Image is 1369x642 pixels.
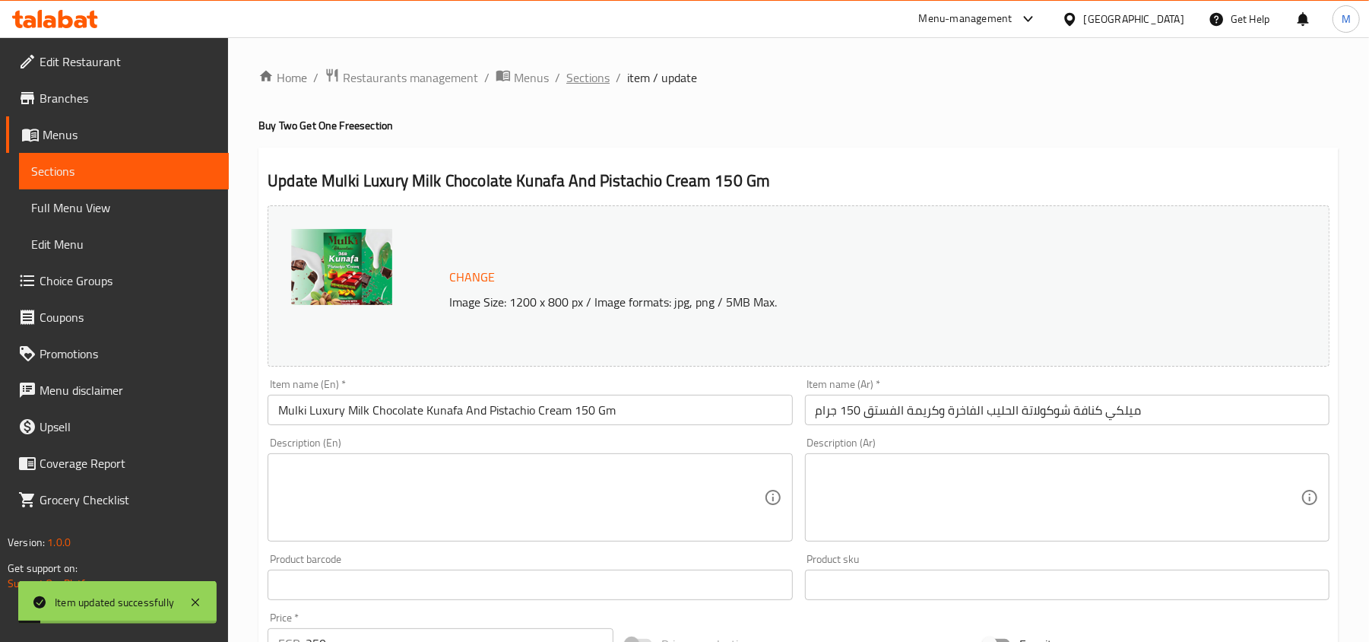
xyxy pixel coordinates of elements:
[40,345,217,363] span: Promotions
[566,68,610,87] a: Sections
[40,308,217,326] span: Coupons
[31,162,217,180] span: Sections
[805,395,1329,425] input: Enter name Ar
[1084,11,1184,27] div: [GEOGRAPHIC_DATA]
[19,153,229,189] a: Sections
[31,199,217,217] span: Full Menu View
[443,293,1204,311] p: Image Size: 1200 x 800 px / Image formats: jpg, png / 5MB Max.
[805,570,1329,600] input: Please enter product sku
[40,454,217,472] span: Coverage Report
[258,118,1339,133] h4: Buy Two Get One Free section
[616,68,621,87] li: /
[496,68,549,87] a: Menus
[40,418,217,436] span: Upsell
[258,68,1339,87] nav: breadcrumb
[8,558,78,578] span: Get support on:
[258,68,307,87] a: Home
[325,68,478,87] a: Restaurants management
[919,10,1012,28] div: Menu-management
[514,68,549,87] span: Menus
[6,116,229,153] a: Menus
[6,299,229,335] a: Coupons
[6,80,229,116] a: Branches
[484,68,490,87] li: /
[6,445,229,481] a: Coverage Report
[40,381,217,399] span: Menu disclaimer
[19,226,229,262] a: Edit Menu
[268,395,792,425] input: Enter name En
[8,532,45,552] span: Version:
[268,570,792,600] input: Please enter product barcode
[1342,11,1351,27] span: M
[6,408,229,445] a: Upsell
[8,574,104,593] a: Support.OpsPlatform
[40,491,217,509] span: Grocery Checklist
[40,89,217,107] span: Branches
[291,229,392,305] img: mmw_638689021605094069
[6,262,229,299] a: Choice Groups
[6,372,229,408] a: Menu disclaimer
[627,68,697,87] span: item / update
[43,126,217,144] span: Menus
[449,266,495,288] span: Change
[268,170,1329,192] h2: Update Mulki Luxury Milk Chocolate Kunafa And Pistachio Cream 150 Gm
[47,532,71,552] span: 1.0.0
[6,481,229,518] a: Grocery Checklist
[19,189,229,226] a: Full Menu View
[55,594,174,611] div: Item updated successfully
[40,272,217,290] span: Choice Groups
[31,235,217,253] span: Edit Menu
[6,335,229,372] a: Promotions
[443,262,501,293] button: Change
[555,68,560,87] li: /
[313,68,318,87] li: /
[343,68,478,87] span: Restaurants management
[40,52,217,71] span: Edit Restaurant
[6,43,229,80] a: Edit Restaurant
